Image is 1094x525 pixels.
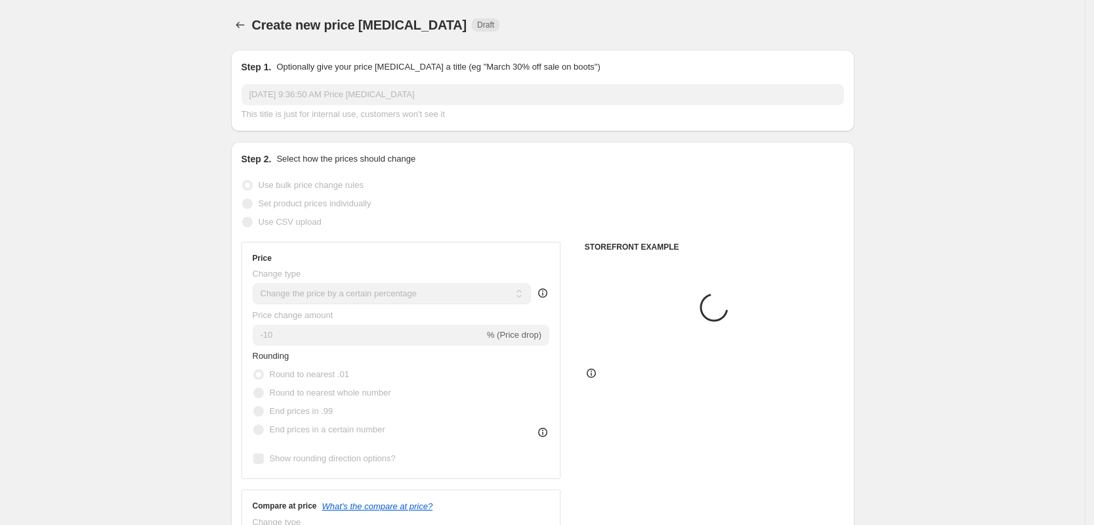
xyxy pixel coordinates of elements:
span: End prices in a certain number [270,424,385,434]
span: This title is just for internal use, customers won't see it [242,109,445,119]
input: -15 [253,325,484,346]
h3: Compare at price [253,501,317,511]
h2: Step 2. [242,152,272,166]
button: Price change jobs [231,16,249,34]
p: Optionally give your price [MEDICAL_DATA] a title (eg "March 30% off sale on boots") [276,60,600,74]
span: Round to nearest whole number [270,388,391,398]
span: Change type [253,269,301,279]
p: Select how the prices should change [276,152,415,166]
span: Create new price [MEDICAL_DATA] [252,18,467,32]
button: What's the compare at price? [322,501,433,511]
div: help [536,286,549,300]
span: Show rounding direction options? [270,453,396,463]
h3: Price [253,253,272,263]
input: 30% off holiday sale [242,84,844,105]
span: Use CSV upload [259,217,322,227]
h2: Step 1. [242,60,272,74]
h6: STOREFRONT EXAMPLE [585,242,844,252]
span: Use bulk price change rules [259,180,364,190]
span: Round to nearest .01 [270,369,349,379]
span: End prices in .99 [270,406,333,416]
span: Rounding [253,351,289,361]
span: Price change amount [253,310,333,320]
span: Draft [477,20,494,30]
span: % (Price drop) [487,330,541,340]
span: Set product prices individually [259,198,371,208]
